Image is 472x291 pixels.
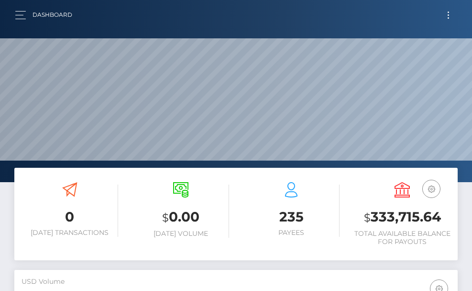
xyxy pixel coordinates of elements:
button: Toggle navigation [439,9,457,22]
a: Dashboard [33,5,72,25]
h6: [DATE] Transactions [22,229,118,237]
h5: USD Volume [22,277,450,287]
h3: 333,715.64 [354,208,450,227]
small: $ [364,211,371,224]
h3: 0.00 [132,208,229,227]
h6: Payees [243,229,340,237]
h6: [DATE] Volume [132,230,229,238]
h3: 235 [243,208,340,226]
small: $ [162,211,169,224]
h3: 0 [22,208,118,226]
h6: Total Available Balance for Payouts [354,230,450,246]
